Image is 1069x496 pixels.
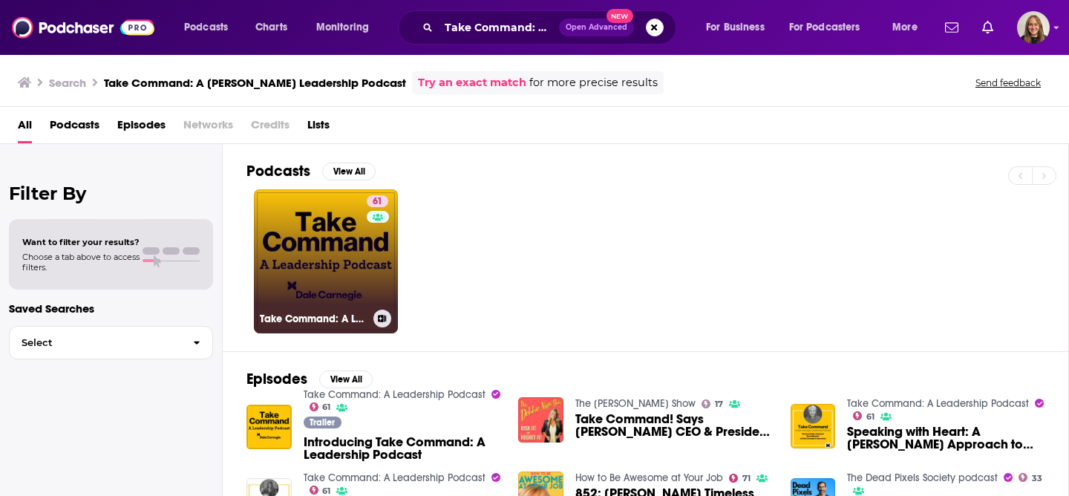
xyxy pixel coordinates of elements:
span: for more precise results [529,74,658,91]
h2: Podcasts [246,162,310,180]
span: Want to filter your results? [22,237,140,247]
span: 17 [715,401,723,408]
a: Episodes [117,113,166,143]
span: Take Command! Says [PERSON_NAME] CEO & President [PERSON_NAME] [575,413,773,438]
h2: Episodes [246,370,307,388]
span: Select [10,338,181,347]
span: For Podcasters [789,17,860,38]
button: View All [322,163,376,180]
a: Take Command: A Leadership Podcast [304,471,486,484]
span: Speaking with Heart: A [PERSON_NAME] Approach to Building a Better World [847,425,1045,451]
a: 71 [729,474,751,483]
button: Show profile menu [1017,11,1050,44]
button: open menu [306,16,388,39]
a: PodcastsView All [246,162,376,180]
span: Networks [183,113,233,143]
a: Take Command! Says Dale Carnegie CEO & President Joe Hart [575,413,773,438]
span: Choose a tab above to access filters. [22,252,140,273]
button: open menu [174,16,247,39]
a: Introducing Take Command: A Leadership Podcast [304,436,501,461]
a: 61 [853,411,875,420]
img: Podchaser - Follow, Share and Rate Podcasts [12,13,154,42]
button: open menu [779,16,882,39]
img: Speaking with Heart: A Dale Carnegie Approach to Building a Better World [791,404,836,449]
a: The Debbie Nigro Show [575,397,696,410]
img: Introducing Take Command: A Leadership Podcast [246,405,292,450]
a: 61 [367,195,388,207]
a: The Dead Pixels Society podcast [847,471,998,484]
a: Lists [307,113,330,143]
a: Try an exact match [418,74,526,91]
img: Take Command! Says Dale Carnegie CEO & President Joe Hart [518,397,563,443]
div: Search podcasts, credits, & more... [412,10,690,45]
span: Trailer [310,418,335,427]
a: Speaking with Heart: A Dale Carnegie Approach to Building a Better World [847,425,1045,451]
a: How to Be Awesome at Your Job [575,471,723,484]
button: open menu [696,16,783,39]
a: All [18,113,32,143]
span: New [607,9,633,23]
h2: Filter By [9,183,213,204]
span: 61 [322,488,330,495]
span: 61 [373,195,382,209]
h3: Take Command: A Leadership Podcast [260,313,367,325]
h3: Search [49,76,86,90]
span: 33 [1032,475,1042,482]
a: EpisodesView All [246,370,373,388]
button: Select [9,326,213,359]
a: 61Take Command: A Leadership Podcast [254,189,398,333]
button: View All [319,371,373,388]
a: Take Command: A Leadership Podcast [304,388,486,401]
a: 61 [310,402,331,411]
a: 61 [310,486,331,495]
span: 71 [742,475,751,482]
button: Open AdvancedNew [559,19,634,36]
a: Show notifications dropdown [939,15,964,40]
h3: Take Command: A [PERSON_NAME] Leadership Podcast [104,76,406,90]
a: 17 [702,399,723,408]
p: Saved Searches [9,301,213,316]
span: 61 [866,414,875,420]
span: Credits [251,113,290,143]
a: 33 [1019,473,1042,482]
button: open menu [882,16,936,39]
a: Take Command: A Leadership Podcast [847,397,1029,410]
span: More [892,17,918,38]
button: Send feedback [971,76,1045,89]
span: 61 [322,404,330,411]
span: Podcasts [184,17,228,38]
img: User Profile [1017,11,1050,44]
span: For Business [706,17,765,38]
a: Charts [246,16,296,39]
span: Logged in as ewalper [1017,11,1050,44]
span: Monitoring [316,17,369,38]
a: Show notifications dropdown [976,15,999,40]
input: Search podcasts, credits, & more... [439,16,559,39]
span: Charts [255,17,287,38]
a: Podcasts [50,113,99,143]
span: Open Advanced [566,24,627,31]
